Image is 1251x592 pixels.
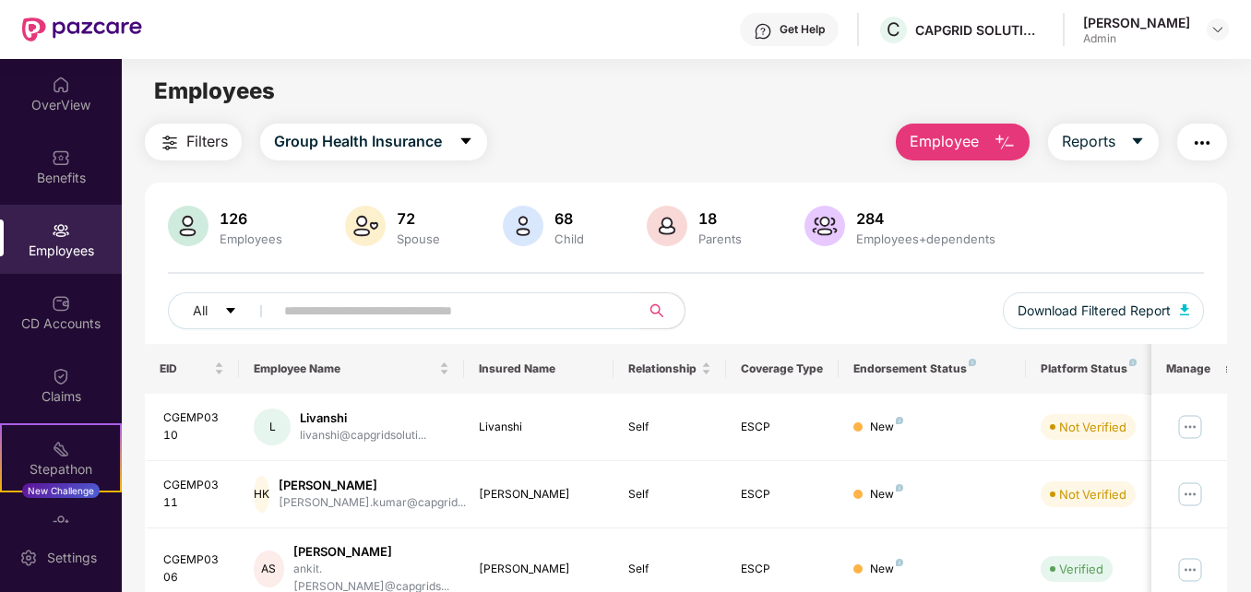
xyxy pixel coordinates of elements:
div: Get Help [780,22,825,37]
div: 18 [695,209,745,228]
div: Not Verified [1059,418,1126,436]
img: svg+xml;base64,PHN2ZyB4bWxucz0iaHR0cDovL3d3dy53My5vcmcvMjAwMC9zdmciIHdpZHRoPSI4IiBoZWlnaHQ9IjgiIH... [896,417,903,424]
div: CAPGRID SOLUTIONS PRIVATE LIMITED [915,21,1044,39]
th: EID [145,344,239,394]
div: [PERSON_NAME] [293,543,449,561]
div: Self [628,419,711,436]
span: All [193,301,208,321]
th: Coverage Type [726,344,839,394]
div: [PERSON_NAME] [479,486,600,503]
img: svg+xml;base64,PHN2ZyBpZD0iQmVuZWZpdHMiIHhtbG5zPSJodHRwOi8vd3d3LnczLm9yZy8yMDAwL3N2ZyIgd2lkdGg9Ij... [52,148,70,167]
div: Self [628,561,711,578]
img: svg+xml;base64,PHN2ZyB4bWxucz0iaHR0cDovL3d3dy53My5vcmcvMjAwMC9zdmciIHhtbG5zOnhsaW5rPSJodHRwOi8vd3... [647,206,687,246]
div: Endorsement Status [853,361,1011,376]
div: 68 [551,209,588,228]
img: svg+xml;base64,PHN2ZyBpZD0iQ0RfQWNjb3VudHMiIGRhdGEtbmFtZT0iQ0QgQWNjb3VudHMiIHhtbG5zPSJodHRwOi8vd3... [52,294,70,313]
img: manageButton [1175,554,1205,584]
span: EID [160,361,210,376]
span: C [887,18,900,41]
span: Reports [1062,130,1115,153]
div: 72 [393,209,444,228]
div: Verified [1059,560,1103,578]
button: Employee [896,124,1030,160]
button: Allcaret-down [168,292,280,329]
img: svg+xml;base64,PHN2ZyB4bWxucz0iaHR0cDovL3d3dy53My5vcmcvMjAwMC9zdmciIHhtbG5zOnhsaW5rPSJodHRwOi8vd3... [1180,304,1189,315]
div: livanshi@capgridsoluti... [300,427,426,444]
div: 126 [216,209,286,228]
div: Admin [1083,31,1190,46]
span: Relationship [628,361,697,376]
div: New Challenge [22,483,100,498]
img: svg+xml;base64,PHN2ZyB4bWxucz0iaHR0cDovL3d3dy53My5vcmcvMjAwMC9zdmciIHdpZHRoPSI4IiBoZWlnaHQ9IjgiIH... [969,359,976,366]
div: L [254,408,291,445]
div: Self [628,486,711,503]
div: CGEMP0310 [163,409,224,444]
button: Group Health Insurancecaret-down [260,124,487,160]
div: Livanshi [479,419,600,436]
div: ESCP [741,486,824,503]
div: Platform Status [1041,361,1142,376]
div: [PERSON_NAME].kumar@capgrid... [279,494,466,512]
img: svg+xml;base64,PHN2ZyB4bWxucz0iaHR0cDovL3d3dy53My5vcmcvMjAwMC9zdmciIHhtbG5zOnhsaW5rPSJodHRwOi8vd3... [994,132,1016,154]
div: [PERSON_NAME] [279,477,466,494]
img: svg+xml;base64,PHN2ZyB4bWxucz0iaHR0cDovL3d3dy53My5vcmcvMjAwMC9zdmciIHhtbG5zOnhsaW5rPSJodHRwOi8vd3... [804,206,845,246]
span: caret-down [224,304,237,319]
div: New [870,419,903,436]
img: svg+xml;base64,PHN2ZyBpZD0iSGVscC0zMngzMiIgeG1sbnM9Imh0dHA6Ly93d3cudzMub3JnLzIwMDAvc3ZnIiB3aWR0aD... [754,22,772,41]
div: AS [254,551,284,587]
th: Manage [1151,344,1226,394]
th: Relationship [614,344,726,394]
img: svg+xml;base64,PHN2ZyB4bWxucz0iaHR0cDovL3d3dy53My5vcmcvMjAwMC9zdmciIHdpZHRoPSIyMSIgaGVpZ2h0PSIyMC... [52,440,70,458]
button: Filters [145,124,242,160]
span: search [639,303,675,318]
span: Employee Name [254,361,435,376]
img: svg+xml;base64,PHN2ZyBpZD0iRW5kb3JzZW1lbnRzIiB4bWxucz0iaHR0cDovL3d3dy53My5vcmcvMjAwMC9zdmciIHdpZH... [52,513,70,531]
span: Group Health Insurance [274,130,442,153]
img: svg+xml;base64,PHN2ZyB4bWxucz0iaHR0cDovL3d3dy53My5vcmcvMjAwMC9zdmciIHdpZHRoPSI4IiBoZWlnaHQ9IjgiIH... [1129,359,1137,366]
img: svg+xml;base64,PHN2ZyB4bWxucz0iaHR0cDovL3d3dy53My5vcmcvMjAwMC9zdmciIHhtbG5zOnhsaW5rPSJodHRwOi8vd3... [503,206,543,246]
img: svg+xml;base64,PHN2ZyB4bWxucz0iaHR0cDovL3d3dy53My5vcmcvMjAwMC9zdmciIHdpZHRoPSIyNCIgaGVpZ2h0PSIyNC... [159,132,181,154]
div: Settings [42,549,102,567]
img: svg+xml;base64,PHN2ZyBpZD0iRW1wbG95ZWVzIiB4bWxucz0iaHR0cDovL3d3dy53My5vcmcvMjAwMC9zdmciIHdpZHRoPS... [52,221,70,240]
span: Download Filtered Report [1018,301,1171,321]
img: svg+xml;base64,PHN2ZyBpZD0iQ2xhaW0iIHhtbG5zPSJodHRwOi8vd3d3LnczLm9yZy8yMDAwL3N2ZyIgd2lkdGg9IjIwIi... [52,367,70,385]
img: svg+xml;base64,PHN2ZyBpZD0iU2V0dGluZy0yMHgyMCIgeG1sbnM9Imh0dHA6Ly93d3cudzMub3JnLzIwMDAvc3ZnIiB3aW... [19,549,38,567]
span: caret-down [459,134,473,150]
img: svg+xml;base64,PHN2ZyB4bWxucz0iaHR0cDovL3d3dy53My5vcmcvMjAwMC9zdmciIHhtbG5zOnhsaW5rPSJodHRwOi8vd3... [168,206,208,246]
button: Reportscaret-down [1048,124,1159,160]
img: svg+xml;base64,PHN2ZyB4bWxucz0iaHR0cDovL3d3dy53My5vcmcvMjAwMC9zdmciIHhtbG5zOnhsaW5rPSJodHRwOi8vd3... [345,206,386,246]
div: Child [551,231,588,246]
div: New [870,561,903,578]
img: manageButton [1175,412,1205,442]
span: Filters [186,130,228,153]
div: Employees+dependents [852,231,999,246]
th: Employee Name [239,344,464,394]
div: Not Verified [1059,485,1126,503]
img: svg+xml;base64,PHN2ZyBpZD0iSG9tZSIgeG1sbnM9Imh0dHA6Ly93d3cudzMub3JnLzIwMDAvc3ZnIiB3aWR0aD0iMjAiIG... [52,76,70,94]
div: Spouse [393,231,444,246]
img: manageButton [1175,480,1205,509]
th: Insured Name [464,344,614,394]
div: ESCP [741,419,824,436]
img: svg+xml;base64,PHN2ZyB4bWxucz0iaHR0cDovL3d3dy53My5vcmcvMjAwMC9zdmciIHdpZHRoPSI4IiBoZWlnaHQ9IjgiIH... [896,559,903,566]
img: svg+xml;base64,PHN2ZyB4bWxucz0iaHR0cDovL3d3dy53My5vcmcvMjAwMC9zdmciIHdpZHRoPSI4IiBoZWlnaHQ9IjgiIH... [896,484,903,491]
img: New Pazcare Logo [22,18,142,41]
div: Stepathon [2,460,120,479]
div: ESCP [741,561,824,578]
button: search [639,292,685,329]
div: CGEMP0306 [163,551,224,586]
div: 284 [852,209,999,228]
span: caret-down [1130,134,1145,150]
button: Download Filtered Report [1003,292,1204,329]
div: [PERSON_NAME] [1083,14,1190,31]
img: svg+xml;base64,PHN2ZyB4bWxucz0iaHR0cDovL3d3dy53My5vcmcvMjAwMC9zdmciIHdpZHRoPSIyNCIgaGVpZ2h0PSIyNC... [1191,132,1213,154]
span: Employee [910,130,979,153]
div: Employees [216,231,286,246]
div: Livanshi [300,409,426,427]
div: [PERSON_NAME] [479,561,600,578]
span: Employees [154,77,275,104]
div: HK [254,476,269,513]
div: Parents [695,231,745,246]
img: svg+xml;base64,PHN2ZyBpZD0iRHJvcGRvd24tMzJ4MzIiIHhtbG5zPSJodHRwOi8vd3d3LnczLm9yZy8yMDAwL3N2ZyIgd2... [1210,22,1225,37]
div: New [870,486,903,503]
